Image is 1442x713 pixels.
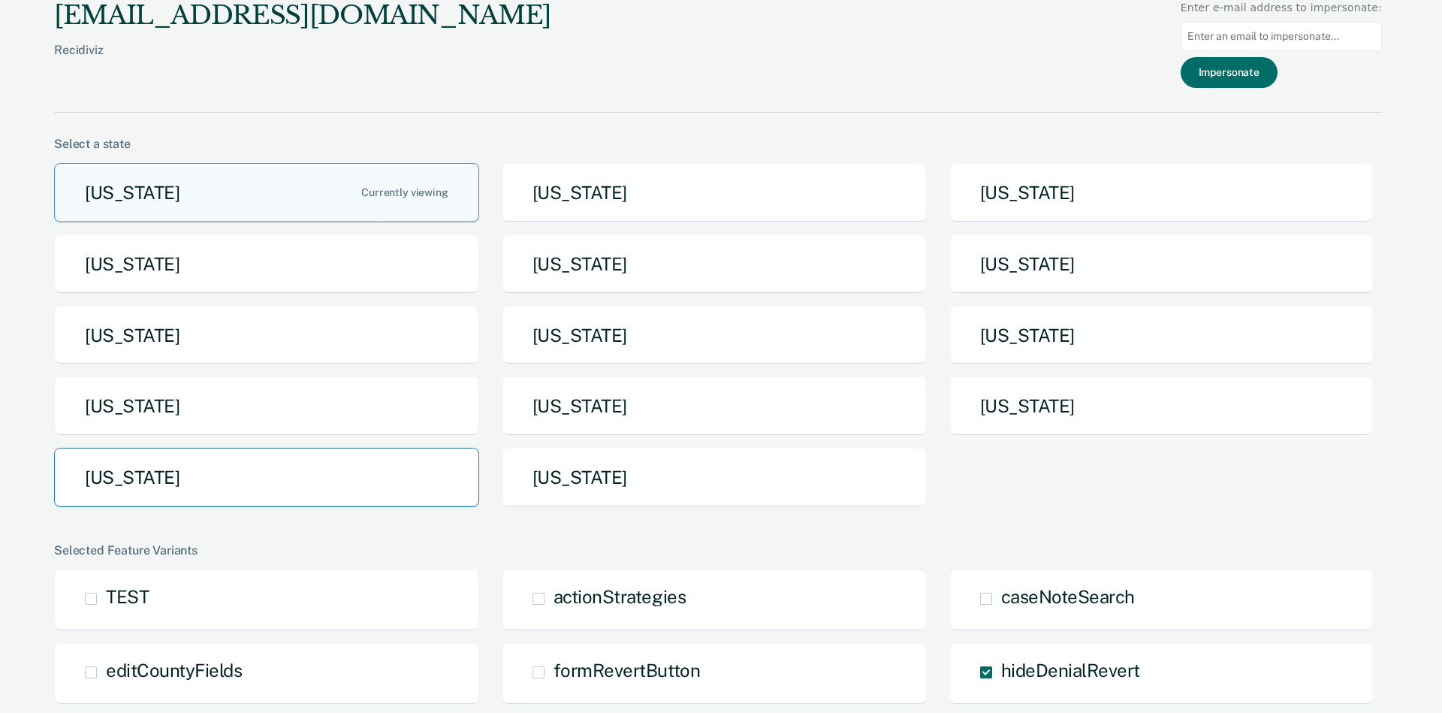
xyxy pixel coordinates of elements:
button: [US_STATE] [54,306,479,365]
span: TEST [106,586,149,607]
button: [US_STATE] [949,234,1374,294]
button: [US_STATE] [54,376,479,436]
span: editCountyFields [106,660,242,681]
button: [US_STATE] [949,376,1374,436]
button: Impersonate [1181,57,1278,88]
button: [US_STATE] [502,376,927,436]
div: Select a state [54,137,1382,151]
span: formRevertButton [554,660,700,681]
span: hideDenialRevert [1001,660,1140,681]
input: Enter an email to impersonate... [1181,22,1382,51]
button: [US_STATE] [502,306,927,365]
button: [US_STATE] [54,448,479,507]
div: Selected Feature Variants [54,543,1382,557]
span: caseNoteSearch [1001,586,1135,607]
button: [US_STATE] [502,163,927,222]
div: Recidiviz [54,43,551,81]
button: [US_STATE] [54,163,479,222]
button: [US_STATE] [502,234,927,294]
button: [US_STATE] [949,163,1374,222]
span: actionStrategies [554,586,686,607]
button: [US_STATE] [54,234,479,294]
button: [US_STATE] [502,448,927,507]
button: [US_STATE] [949,306,1374,365]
